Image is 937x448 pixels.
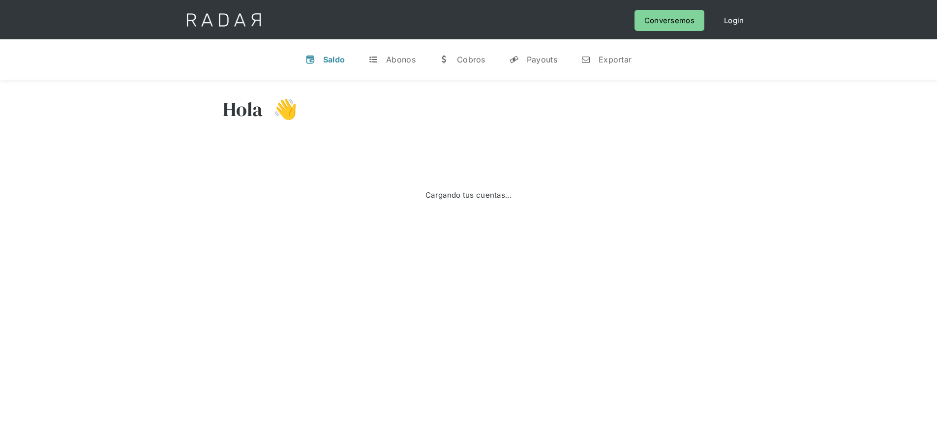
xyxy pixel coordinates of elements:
[223,97,263,121] h3: Hola
[439,55,449,64] div: w
[263,97,298,121] h3: 👋
[714,10,754,31] a: Login
[509,55,519,64] div: y
[457,55,485,64] div: Cobros
[581,55,591,64] div: n
[386,55,416,64] div: Abonos
[323,55,345,64] div: Saldo
[635,10,704,31] a: Conversemos
[425,188,512,202] div: Cargando tus cuentas...
[368,55,378,64] div: t
[305,55,315,64] div: v
[599,55,632,64] div: Exportar
[527,55,557,64] div: Payouts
